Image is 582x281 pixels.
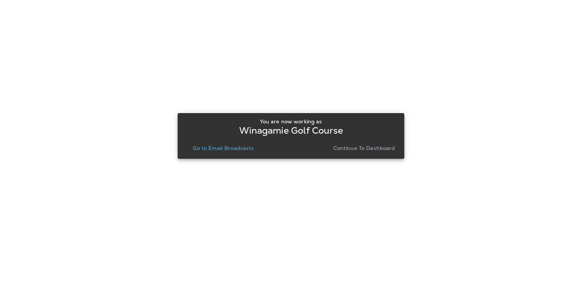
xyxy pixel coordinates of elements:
[190,143,257,153] button: Go to Email Broadcasts
[333,145,395,151] p: Continue to Dashboard
[239,128,343,134] p: Winagamie Golf Course
[330,143,398,153] button: Continue to Dashboard
[193,145,254,151] p: Go to Email Broadcasts
[260,118,322,125] p: You are now working as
